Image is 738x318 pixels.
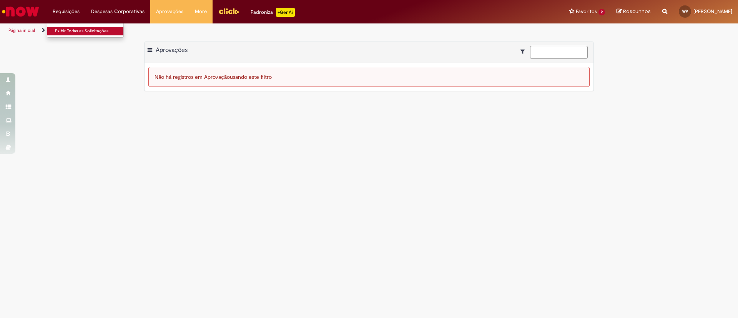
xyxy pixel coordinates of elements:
a: Página inicial [8,27,35,33]
span: More [195,8,207,15]
span: WP [682,9,688,14]
span: Aprovações [156,46,188,54]
span: [PERSON_NAME] [693,8,732,15]
a: Rascunhos [617,8,651,15]
img: click_logo_yellow_360x200.png [218,5,239,17]
span: usando este filtro [230,73,272,80]
img: ServiceNow [1,4,40,19]
span: 2 [598,9,605,15]
span: Aprovações [156,8,183,15]
ul: Requisições [47,23,124,38]
span: Requisições [53,8,80,15]
p: +GenAi [276,8,295,17]
span: Rascunhos [623,8,651,15]
i: Mostrar filtros para: Suas Solicitações [520,49,529,54]
ul: Trilhas de página [6,23,486,38]
span: Despesas Corporativas [91,8,145,15]
div: Não há registros em Aprovação [148,67,590,87]
a: Exibir Todas as Solicitações [47,27,132,35]
div: Padroniza [251,8,295,17]
span: Favoritos [576,8,597,15]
